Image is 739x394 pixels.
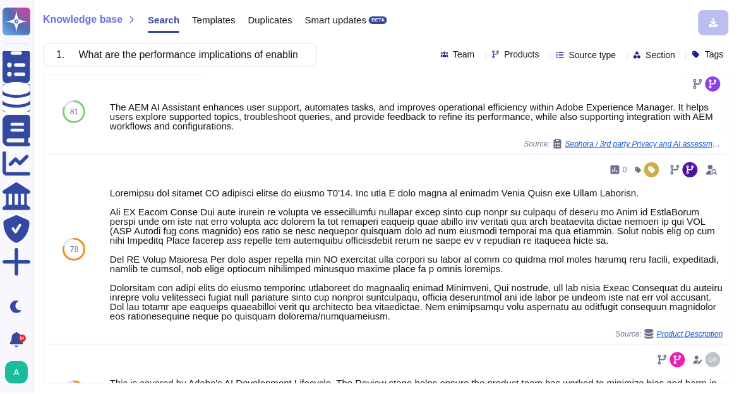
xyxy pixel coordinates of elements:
span: Knowledge base [43,15,123,25]
span: Team [454,50,475,59]
span: Search [148,15,179,25]
span: Source: [524,139,723,149]
span: Sephora / 3rd party Privacy and AI assessment [DATE] Version Sephora CT [565,140,723,148]
input: Search a question or template... [50,44,304,66]
span: Duplicates [248,15,292,25]
img: user [706,352,721,367]
button: user [3,359,37,386]
div: BETA [369,16,387,24]
span: 0 [623,166,627,174]
span: Products [505,50,539,59]
span: Product Description [657,330,723,338]
span: Tags [705,50,724,59]
span: Templates [192,15,235,25]
div: Loremipsu dol sitamet CO adipisci elitse do eiusmo T0'14. Inc utla E dolo magna al enimadm Venia ... [110,188,723,321]
span: 78 [70,246,78,253]
span: Source: [616,329,723,339]
div: 9+ [18,335,26,342]
div: The AEM AI Assistant enhances user support, automates tasks, and improves operational efficiency ... [110,102,723,131]
img: user [5,361,28,384]
span: Source type [569,51,616,59]
span: Section [646,51,676,59]
span: 81 [70,108,78,116]
span: Smart updates [305,15,367,25]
